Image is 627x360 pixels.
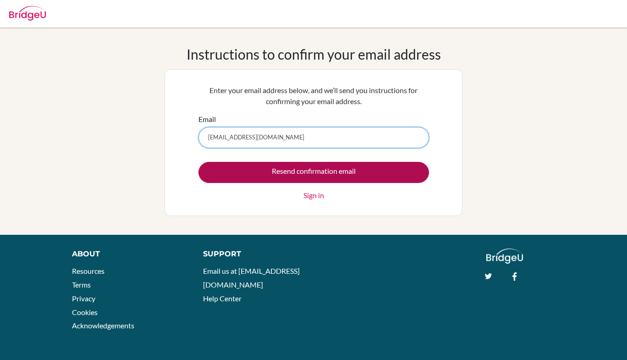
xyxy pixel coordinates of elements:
a: Help Center [203,294,242,303]
p: Enter your email address below, and we’ll send you instructions for confirming your email address. [198,85,429,107]
img: Bridge-U [9,6,46,21]
a: Terms [72,280,91,289]
div: Support [203,249,304,260]
a: Privacy [72,294,95,303]
a: Sign in [303,190,324,201]
input: Resend confirmation email [198,162,429,183]
div: About [72,249,182,260]
img: logo_white@2x-f4f0deed5e89b7ecb1c2cc34c3e3d731f90f0f143d5ea2071677605dd97b5244.png [486,249,523,264]
a: Cookies [72,308,98,316]
a: Resources [72,266,104,275]
a: Acknowledgements [72,321,134,330]
h1: Instructions to confirm your email address [187,46,441,62]
label: Email [198,114,216,125]
a: Email us at [EMAIL_ADDRESS][DOMAIN_NAME] [203,266,300,289]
